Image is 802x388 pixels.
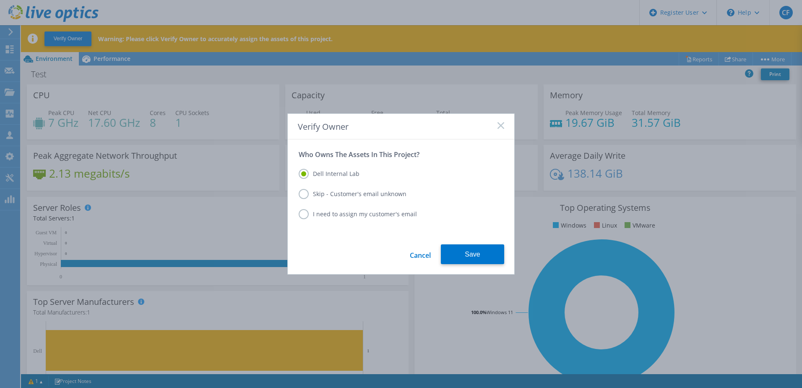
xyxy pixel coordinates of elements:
p: Who Owns The Assets In This Project? [299,150,503,159]
label: Skip - Customer's email unknown [299,189,406,199]
label: Dell Internal Lab [299,169,359,179]
a: Cancel [410,244,431,264]
button: Save [441,244,504,264]
label: I need to assign my customer's email [299,209,417,219]
span: Verify Owner [298,121,349,132]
